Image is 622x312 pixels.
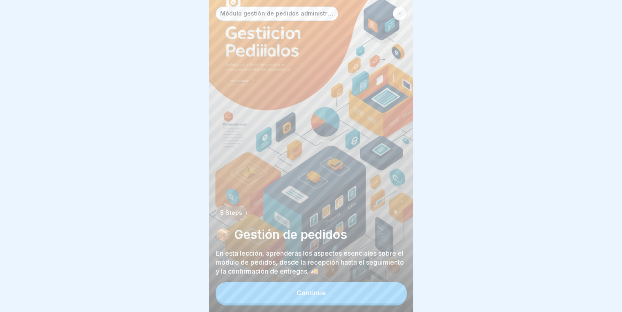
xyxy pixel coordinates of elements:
[216,282,407,303] button: Continue
[220,209,242,216] p: 5 Steps
[216,227,407,242] p: 📦 Gestión de pedidos
[216,249,407,276] p: En esta lección, aprenderás los aspectos esenciales sobre el módulo de pedidos, desde la recepció...
[220,10,334,17] p: Módulo gestión de pedidos administrador
[297,289,326,296] div: Continue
